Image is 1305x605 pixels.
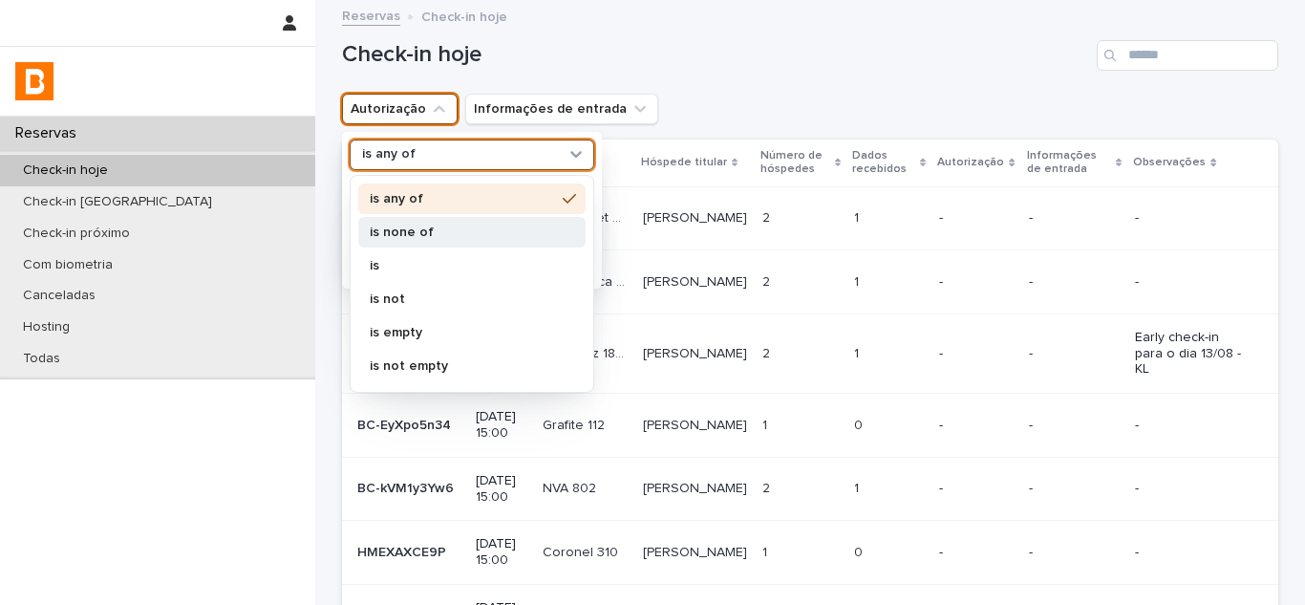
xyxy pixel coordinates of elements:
p: 1 [854,270,863,291]
p: - [1029,418,1121,434]
p: Dados recebidos [852,145,915,181]
p: - [1029,346,1121,362]
p: Todas [8,351,75,367]
p: Com biometria [8,257,128,273]
p: is not [370,292,555,306]
p: - [1029,481,1121,497]
p: - [939,481,1013,497]
tr: BC-31JNONDv4BC-31JNONDv4 [DATE] 15:00VN Caneca 311VN Caneca 311 [PERSON_NAME][PERSON_NAME] 22 11 --- [342,250,1278,314]
p: Early check-in para o dia 13/08 - KL [1135,330,1248,378]
h1: Check-in hoje [342,41,1089,69]
p: - [939,545,1013,561]
p: NVA 802 [543,477,600,497]
p: 1 [854,477,863,497]
p: Leandro Gonçalves [643,541,751,561]
p: Francisco Javier Moreno Torres [643,206,751,227]
p: Check-in [GEOGRAPHIC_DATA] [8,194,227,210]
p: 2 [762,206,774,227]
p: 2 [762,477,774,497]
p: - [1135,418,1248,434]
img: zVaNuJHRTjyIjT5M9Xd5 [15,62,53,100]
p: - [1135,481,1248,497]
p: [PERSON_NAME] [643,414,751,434]
p: is any of [370,192,555,205]
p: Coronel 310 [543,541,622,561]
p: 1 [854,206,863,227]
p: - [939,274,1013,291]
p: 1 [762,414,771,434]
p: BC-kVM1y3Yw6 [357,477,458,497]
p: Informações de entrada [1027,145,1112,181]
p: - [1029,274,1121,291]
p: - [939,346,1013,362]
p: Número de hóspedes [760,145,830,181]
p: 0 [854,414,866,434]
p: - [1029,210,1121,227]
p: Observações [1133,152,1206,173]
button: Informações de entrada [465,94,658,124]
p: Check-in hoje [421,5,507,26]
p: BC-EyXpo5n34 [357,414,455,434]
p: HMEXAXCE9P [357,541,450,561]
p: Reservas [8,124,92,142]
a: Reservas [342,4,400,26]
p: 1 [854,342,863,362]
p: Canceladas [8,288,111,304]
p: [DATE] 15:00 [476,473,527,506]
p: - [1135,545,1248,561]
p: - [1135,274,1248,291]
p: [PERSON_NAME] [643,270,751,291]
tr: BC-EyXpo5n34BC-EyXpo5n34 [DATE] 15:00Grafite 112Grafite 112 [PERSON_NAME][PERSON_NAME] 11 00 --- [342,394,1278,458]
p: is not empty [370,359,555,373]
p: is any of [362,146,416,162]
p: 1 [762,541,771,561]
p: Hosting [8,319,85,335]
p: Hóspede titular [641,152,727,173]
p: Check-in hoje [8,162,123,179]
p: 2 [762,270,774,291]
p: Check-in próximo [8,226,145,242]
tr: HMRNF5RHWEHMRNF5RHWE [DATE] 15:00Wall Street 2510Wall Street 2510 [PERSON_NAME][PERSON_NAME] 22 1... [342,186,1278,250]
button: Autorização [342,94,458,124]
p: Autorização [937,152,1004,173]
tr: HMEXAXCE9PHMEXAXCE9P [DATE] 15:00Coronel 310Coronel 310 [PERSON_NAME][PERSON_NAME] 11 00 --- [342,521,1278,585]
tr: HMBSBD3NH2HMBSBD3NH2 [DATE] 15:00Setin Luz 1813Setin Luz 1813 [PERSON_NAME][PERSON_NAME] 22 11 --... [342,313,1278,393]
tr: BC-kVM1y3Yw6BC-kVM1y3Yw6 [DATE] 15:00NVA 802NVA 802 [PERSON_NAME][PERSON_NAME] 22 11 --- [342,457,1278,521]
p: [DATE] 15:00 [476,409,527,442]
p: - [1135,210,1248,227]
input: Search [1097,40,1278,71]
p: [DATE] 15:00 [476,536,527,569]
p: Itaecio Arruda Ramos [643,342,751,362]
p: - [939,210,1013,227]
p: is none of [370,226,555,239]
p: - [939,418,1013,434]
p: is [370,259,555,272]
p: marcelo badaró Mattos [643,477,751,497]
p: is empty [370,326,555,339]
p: 0 [854,541,866,561]
p: - [1029,545,1121,561]
p: 2 [762,342,774,362]
p: Grafite 112 [543,414,609,434]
